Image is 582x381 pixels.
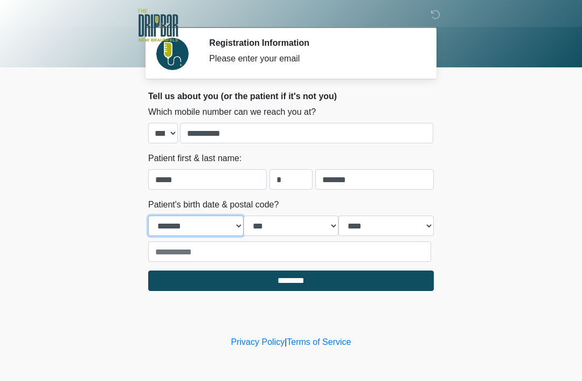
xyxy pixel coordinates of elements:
div: Please enter your email [209,52,418,65]
a: | [285,337,287,347]
h2: Tell us about you (or the patient if it's not you) [148,91,434,101]
img: The DRIPBaR - New Braunfels Logo [137,8,178,43]
label: Patient first & last name: [148,152,241,165]
label: Patient's birth date & postal code? [148,198,279,211]
label: Which mobile number can we reach you at? [148,106,316,119]
a: Terms of Service [287,337,351,347]
img: Agent Avatar [156,38,189,70]
a: Privacy Policy [231,337,285,347]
